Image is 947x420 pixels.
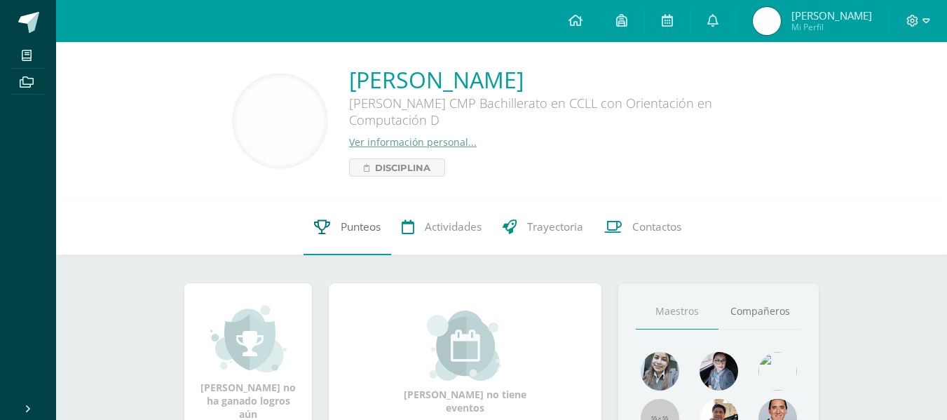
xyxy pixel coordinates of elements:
[349,158,445,177] a: Disciplina
[492,199,594,255] a: Trayectoria
[341,219,381,234] span: Punteos
[753,7,781,35] img: 0851b177bad5b4d3e70f86af8a91b0bb.png
[304,199,391,255] a: Punteos
[791,8,872,22] span: [PERSON_NAME]
[758,352,797,391] img: c25c8a4a46aeab7e345bf0f34826bacf.png
[594,199,692,255] a: Contactos
[641,352,679,391] img: 45bd7986b8947ad7e5894cbc9b781108.png
[391,199,492,255] a: Actividades
[791,21,872,33] span: Mi Perfil
[349,135,477,149] a: Ver información personal...
[527,219,583,234] span: Trayectoria
[210,304,287,374] img: achievement_small.png
[375,159,430,176] span: Disciplina
[636,294,718,330] a: Maestros
[425,219,482,234] span: Actividades
[700,352,738,391] img: b8baad08a0802a54ee139394226d2cf3.png
[632,219,681,234] span: Contactos
[395,311,536,414] div: [PERSON_NAME] no tiene eventos
[427,311,503,381] img: event_small.png
[236,77,324,165] img: 604f322be3b59cebcb9e6c140596295b.png
[718,294,801,330] a: Compañeros
[349,95,770,135] div: [PERSON_NAME] CMP Bachillerato en CCLL con Orientación en Computación D
[349,65,770,95] a: [PERSON_NAME]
